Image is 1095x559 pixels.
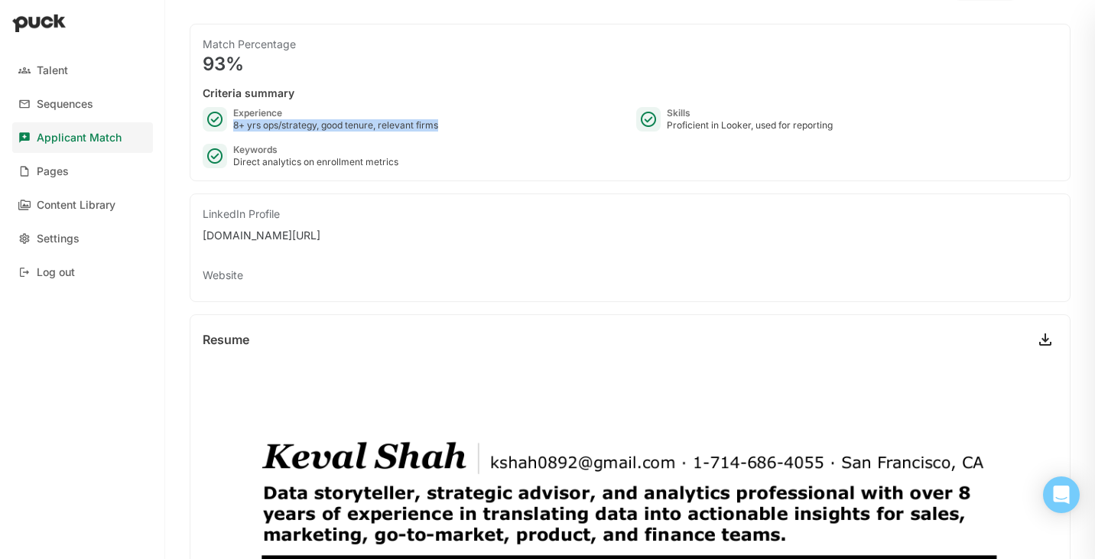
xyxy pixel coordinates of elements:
div: Proficient in Looker, used for reporting [667,119,833,132]
div: Log out [37,266,75,279]
a: Talent [12,55,153,86]
div: Skills [667,107,833,119]
div: Settings [37,232,80,245]
div: Keywords [233,144,398,156]
div: Open Intercom Messenger [1043,476,1080,513]
div: Pages [37,165,69,178]
div: Direct analytics on enrollment metrics [233,156,398,168]
div: Website [203,268,1058,283]
a: Content Library [12,190,153,220]
a: Pages [12,156,153,187]
a: Sequences [12,89,153,119]
div: 8+ yrs ops/strategy, good tenure, relevant firms [233,119,438,132]
div: Criteria summary [203,86,1058,101]
div: [DOMAIN_NAME][URL] [203,228,1058,243]
div: Experience [233,107,438,119]
div: Talent [37,64,68,77]
div: Match Percentage [203,37,1058,52]
div: Sequences [37,98,93,111]
div: Content Library [37,199,115,212]
div: Resume [203,333,249,346]
a: Settings [12,223,153,254]
div: 93% [203,55,1058,73]
div: LinkedIn Profile [203,206,1058,222]
a: Applicant Match [12,122,153,153]
div: Applicant Match [37,132,122,145]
